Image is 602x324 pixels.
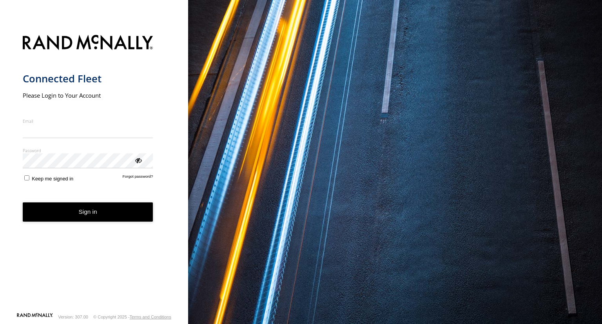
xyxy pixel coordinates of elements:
[32,176,73,182] span: Keep me signed in
[23,118,153,124] label: Email
[23,30,166,312] form: main
[23,202,153,222] button: Sign in
[23,91,153,99] h2: Please Login to Your Account
[58,315,88,319] div: Version: 307.00
[17,313,53,321] a: Visit our Website
[130,315,171,319] a: Terms and Conditions
[123,174,153,182] a: Forgot password?
[23,33,153,53] img: Rand McNally
[23,147,153,153] label: Password
[23,72,153,85] h1: Connected Fleet
[24,175,29,180] input: Keep me signed in
[134,156,142,164] div: ViewPassword
[93,315,171,319] div: © Copyright 2025 -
